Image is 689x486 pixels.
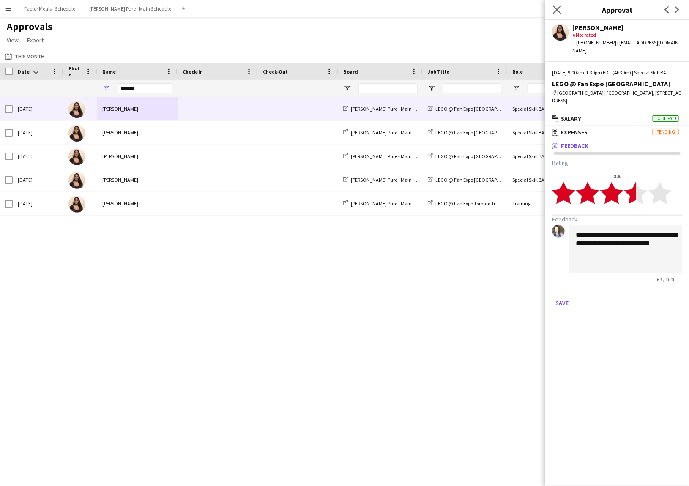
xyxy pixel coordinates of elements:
div: [DATE] [13,145,63,168]
button: Save [552,296,572,310]
div: Special Skill BA [507,97,592,120]
button: Open Filter Menu [102,85,110,92]
a: View [3,35,22,46]
mat-expansion-panel-header: Feedback [545,139,689,152]
a: [PERSON_NAME] Pure - Main Schedule [343,129,433,136]
span: 69 / 1000 [650,276,682,283]
mat-expansion-panel-header: ExpensesPending [545,126,689,139]
div: 3.5 [552,173,682,180]
span: View [7,36,19,44]
span: Expenses [561,128,588,136]
div: [PERSON_NAME] [572,24,682,31]
span: [PERSON_NAME] Pure - Main Schedule [351,177,433,183]
div: LEGO @ Fan Expo [GEOGRAPHIC_DATA] [552,80,682,87]
div: Feedback [545,152,689,317]
h3: Approval [545,4,689,15]
button: Open Filter Menu [343,85,351,92]
div: Special Skill BA [507,168,592,191]
div: [DATE] 9:00am-1:30pm EDT (4h30m) | Special Skill BA [552,69,682,76]
span: [PERSON_NAME] Pure - Main Schedule [351,129,433,136]
span: Date [18,68,30,75]
input: Name Filter Input [118,83,172,93]
button: [PERSON_NAME] Pure - Main Schedule [82,0,178,17]
input: Job Title Filter Input [443,83,502,93]
div: [PERSON_NAME] [97,145,178,168]
span: Pending [653,129,679,135]
h3: Rating [552,159,682,167]
span: To be paid [653,115,679,122]
input: Role Filter Input [528,83,587,93]
span: LEGO @ Fan Expo [GEOGRAPHIC_DATA] [435,177,520,183]
span: Role [512,68,523,75]
a: LEGO @ Fan Expo Toronto Training [428,200,509,207]
span: [PERSON_NAME] Pure - Main Schedule [351,153,433,159]
div: t. [PHONE_NUMBER] | [EMAIL_ADDRESS][DOMAIN_NAME] [572,39,682,54]
span: LEGO @ Fan Expo Toronto Training [435,200,509,207]
a: LEGO @ Fan Expo [GEOGRAPHIC_DATA] [428,106,520,112]
a: [PERSON_NAME] Pure - Main Schedule [343,106,433,112]
div: Special Skill BA [507,121,592,144]
mat-expansion-panel-header: SalaryTo be paid [545,112,689,125]
a: Export [24,35,47,46]
img: Shannon Karan [68,125,85,142]
input: Board Filter Input [358,83,418,93]
div: [DATE] [13,192,63,215]
a: [PERSON_NAME] Pure - Main Schedule [343,153,433,159]
div: [DATE] [13,168,63,191]
span: Salary [561,115,581,123]
img: Shannon Karan [68,172,85,189]
span: [PERSON_NAME] Pure - Main Schedule [351,106,433,112]
div: [DATE] [13,97,63,120]
div: [PERSON_NAME] [97,121,178,144]
span: Check-Out [263,68,288,75]
button: Open Filter Menu [512,85,520,92]
button: Factor Meals - Schedule [17,0,82,17]
div: [GEOGRAPHIC_DATA] | [GEOGRAPHIC_DATA], [STREET_ADDRESS] [552,89,682,104]
a: LEGO @ Fan Expo [GEOGRAPHIC_DATA] [428,153,520,159]
a: [PERSON_NAME] Pure - Main Schedule [343,200,433,207]
div: Special Skill BA [507,145,592,168]
span: [PERSON_NAME] Pure - Main Schedule [351,200,433,207]
div: [PERSON_NAME] [97,168,178,191]
span: Job Title [428,68,449,75]
button: Open Filter Menu [428,85,435,92]
div: [PERSON_NAME] [97,97,178,120]
span: Feedback [561,142,588,150]
div: Not rated [572,31,682,39]
img: Shannon Karan [68,148,85,165]
button: This Month [3,51,46,61]
a: LEGO @ Fan Expo [GEOGRAPHIC_DATA] [428,177,520,183]
span: Check-In [183,68,203,75]
span: Photo [68,65,82,78]
div: [DATE] [13,121,63,144]
span: LEGO @ Fan Expo [GEOGRAPHIC_DATA] [435,129,520,136]
span: Board [343,68,358,75]
span: LEGO @ Fan Expo [GEOGRAPHIC_DATA] [435,106,520,112]
div: [PERSON_NAME] [97,192,178,215]
a: LEGO @ Fan Expo [GEOGRAPHIC_DATA] [428,129,520,136]
img: Shannon Karan [68,101,85,118]
span: Export [27,36,44,44]
h3: Feedback [552,216,682,223]
img: Shannon Karan [68,196,85,213]
div: Training [507,192,592,215]
span: Name [102,68,116,75]
a: [PERSON_NAME] Pure - Main Schedule [343,177,433,183]
span: LEGO @ Fan Expo [GEOGRAPHIC_DATA] [435,153,520,159]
